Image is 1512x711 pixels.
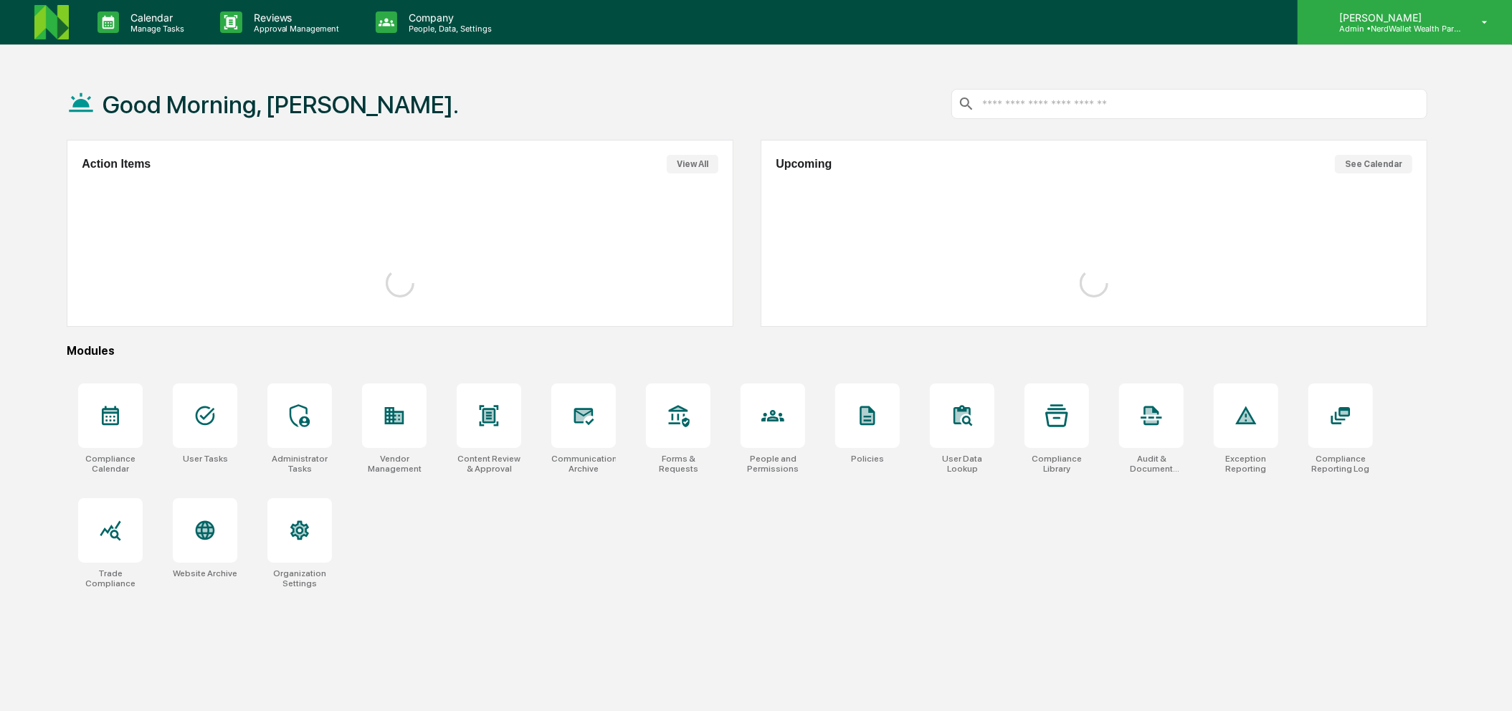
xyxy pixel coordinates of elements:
div: Policies [851,454,884,464]
div: Trade Compliance [78,568,143,588]
p: Approval Management [242,24,347,34]
div: 🔎 [14,16,26,28]
div: Content Review & Approval [457,454,521,474]
div: Audit & Document Logs [1119,454,1184,474]
h1: Good Morning, [PERSON_NAME]. [103,90,459,119]
div: Compliance Calendar [78,454,143,474]
div: Communications Archive [551,454,616,474]
div: Exception Reporting [1214,454,1278,474]
span: Data Lookup [29,15,90,29]
div: Vendor Management [362,454,427,474]
span: Pylon [143,50,173,61]
div: Organization Settings [267,568,332,588]
button: View All [667,155,718,173]
div: Compliance Library [1024,454,1089,474]
div: Forms & Requests [646,454,710,474]
a: Powered byPylon [101,49,173,61]
h2: Upcoming [776,158,832,171]
div: User Tasks [183,454,228,464]
div: User Data Lookup [930,454,994,474]
div: Compliance Reporting Log [1308,454,1373,474]
p: Admin • NerdWallet Wealth Partners [1328,24,1461,34]
a: 🔎Data Lookup [9,9,96,35]
div: Administrator Tasks [267,454,332,474]
p: People, Data, Settings [397,24,499,34]
p: [PERSON_NAME] [1328,11,1461,24]
p: Company [397,11,499,24]
p: Manage Tasks [119,24,191,34]
div: People and Permissions [741,454,805,474]
h2: Action Items [82,158,151,171]
p: Reviews [242,11,347,24]
div: Website Archive [173,568,237,578]
div: Modules [67,344,1427,358]
button: See Calendar [1335,155,1412,173]
img: logo [34,5,69,39]
p: Calendar [119,11,191,24]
